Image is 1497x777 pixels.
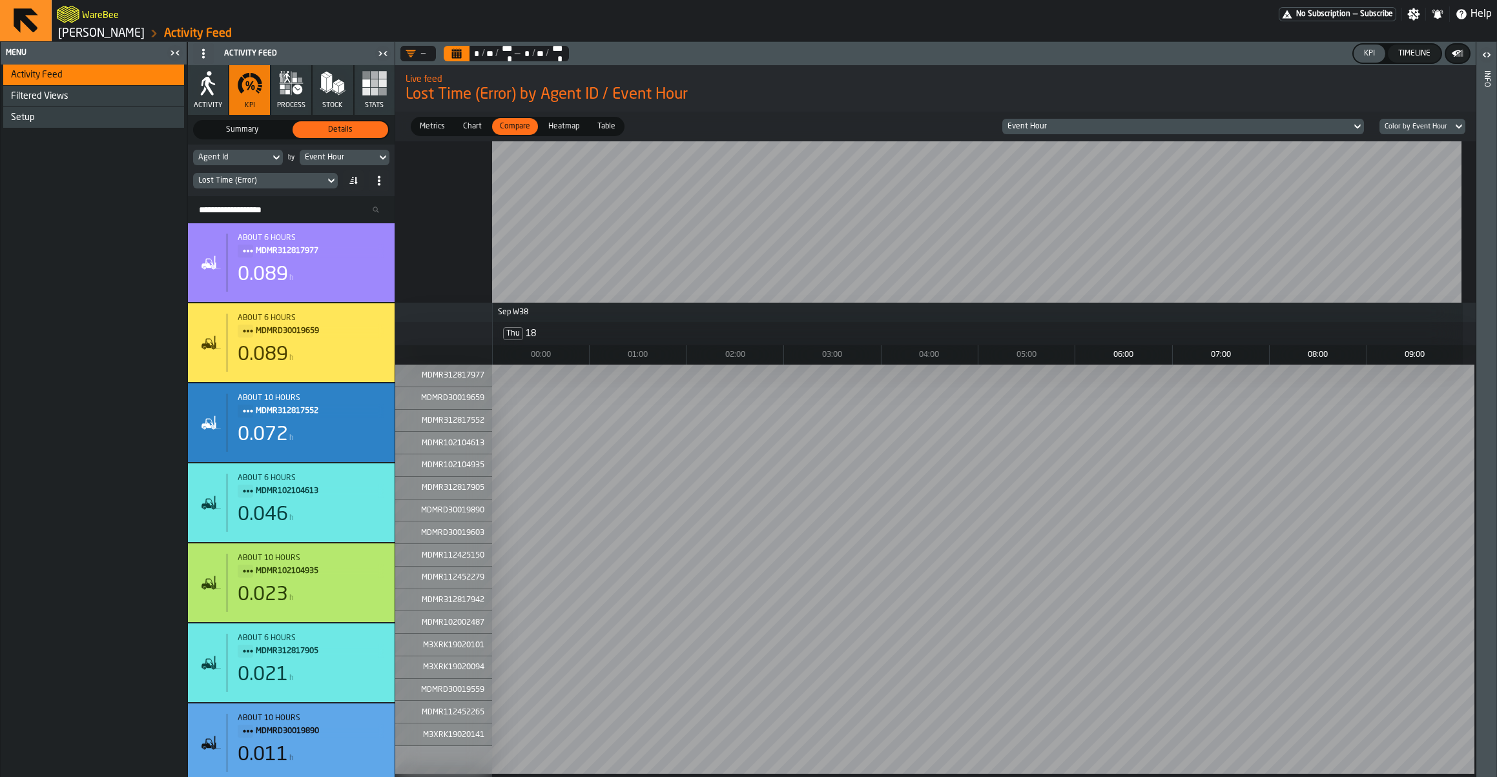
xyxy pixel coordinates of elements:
[238,234,384,258] div: Title
[289,594,294,603] span: h
[256,644,374,658] span: MDMR312817905
[1,42,187,65] header: Menu
[395,723,492,746] div: M3XRK19020141
[188,223,395,302] div: stat-
[193,120,291,139] label: button-switch-multi-Summary
[395,567,492,589] div: MDMR112452279
[590,118,623,135] div: thumb
[256,484,374,498] span: MDMR102104613
[395,544,492,567] div: MDMR112425150
[238,714,384,723] div: about 10 hours
[395,701,492,723] div: MDMR112452265
[238,714,384,738] div: Title
[412,371,484,380] span: MDMR312817977
[395,589,492,612] div: MDMR312817942
[238,234,384,243] div: about 6 hours
[541,118,587,135] div: thumb
[238,714,384,723] div: Start: 9/18/2025, 12:05:53 AM - End: 9/18/2025, 3:48:47 AM
[198,153,265,162] div: DropdownMenuValue-agentId
[592,121,621,132] span: Table
[305,153,371,162] div: DropdownMenuValue-eventHour
[238,474,384,483] div: Start: 9/18/2025, 4:15:09 AM - End: 9/18/2025, 9:52:18 AM
[245,101,255,110] span: KPI
[188,303,395,382] div: stat-
[395,679,492,701] div: MDMRD30019559
[1354,45,1385,63] button: button-KPI
[58,26,145,41] a: link-to-/wh/i/1653e8cc-126b-480f-9c47-e01e76aa4a88/simulations
[256,324,374,338] span: MDMRD30019659
[238,554,384,578] div: Title
[11,70,63,80] span: Activity Feed
[458,121,487,132] span: Chart
[1367,345,1463,365] div: hour: 09:00
[238,634,384,643] div: Start: 9/18/2025, 4:20:32 AM - End: 9/18/2025, 9:51:52 AM
[188,543,395,622] div: stat-
[1269,345,1365,365] div: hour: 08:00
[1360,10,1393,19] span: Subscribe
[492,345,588,365] div: hour: 00:00
[531,48,535,59] div: /
[471,48,480,59] div: Select date range
[291,120,389,139] label: button-switch-multi-Details
[526,328,536,339] span: 18
[1279,7,1396,21] div: Menu Subscription
[412,118,453,135] div: thumb
[1450,6,1497,22] label: button-toggle-Help
[454,117,491,136] label: button-switch-multi-Chart
[416,708,484,717] span: MDMR112452265
[416,641,484,650] span: M3XRK19020101
[293,121,388,138] div: thumb
[1172,345,1268,365] div: hour: 07:00
[289,514,294,523] span: h
[238,314,384,323] div: about 6 hours
[238,394,384,403] div: Start: 9/18/2025, 12:03:24 AM - End: 9/18/2025, 3:35:13 AM
[416,731,484,740] span: M3XRK19020141
[687,345,783,365] div: hour: 02:00
[238,314,384,323] div: Start: 9/18/2025, 4:06:17 AM - End: 9/18/2025, 9:39:55 AM
[1353,10,1358,19] span: —
[238,474,384,498] div: Title
[194,101,222,110] span: Activity
[238,634,384,658] div: Title
[480,48,485,59] div: /
[164,26,232,41] a: link-to-/wh/i/1653e8cc-126b-480f-9c47-e01e76aa4a88/feed/005d0a57-fc0b-4500-9842-3456f0aceb58
[492,322,1463,345] div: day: [object Object]
[1446,45,1469,63] button: button-
[198,176,320,185] div: DropdownMenuValue-aggExtraAfExtraTimeLostMs
[238,394,384,418] div: Title
[1075,345,1171,365] div: hour: 06:00
[499,43,513,64] div: Select date range
[238,503,288,527] div: 0.046
[256,724,374,738] span: MDMRD30019890
[444,46,470,61] button: Select date range
[191,43,374,64] div: Activity Feed
[395,611,492,634] div: MDMR102002487
[406,48,426,59] div: DropdownMenuValue-
[400,46,436,61] div: DropdownMenuValue-
[3,86,184,107] li: menu Filtered Views
[491,117,539,136] label: button-switch-multi-Compare
[289,754,294,763] span: h
[411,117,454,136] label: button-switch-multi-Metrics
[238,314,384,338] div: Title
[1296,10,1350,19] span: No Subscription
[1402,8,1425,21] label: button-toggle-Settings
[395,365,492,387] div: MDMR312817977
[1393,49,1436,58] div: Timeline
[1388,45,1441,63] button: button-Timeline
[166,45,184,61] label: button-toggle-Close me
[57,26,774,41] nav: Breadcrumb
[300,150,389,165] div: DropdownMenuValue-eventHour
[539,117,588,136] label: button-switch-multi-Heatmap
[395,477,492,499] div: MDMR312817905
[1478,45,1496,68] label: button-toggle-Open
[1385,123,1447,131] div: DropdownMenuValue-bucket
[395,656,492,679] div: M3XRK19020094
[238,394,384,403] div: about 10 hours
[289,674,294,683] span: h
[412,551,484,560] span: MDMR112425150
[3,48,166,57] div: Menu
